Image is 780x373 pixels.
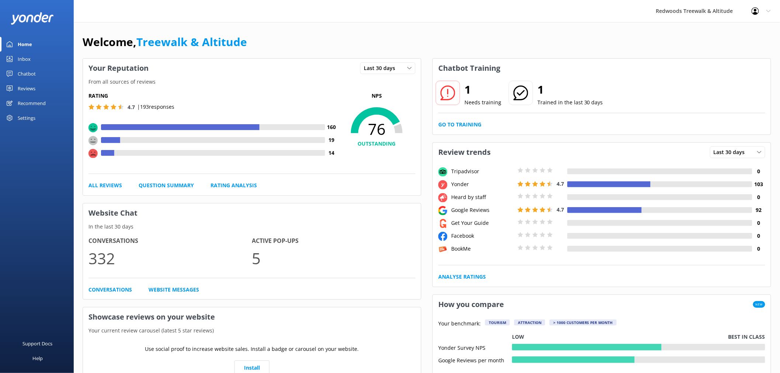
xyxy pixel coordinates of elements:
[88,236,252,246] h4: Conversations
[252,236,416,246] h4: Active Pop-ups
[752,167,765,175] h4: 0
[88,246,252,271] p: 332
[433,295,509,314] h3: How you compare
[18,111,35,125] div: Settings
[752,245,765,253] h4: 0
[83,33,247,51] h1: Welcome,
[18,37,32,52] div: Home
[32,351,43,366] div: Help
[438,356,512,363] div: Google Reviews per month
[83,59,154,78] h3: Your Reputation
[433,59,506,78] h3: Chatbot Training
[537,81,603,98] h2: 1
[83,78,421,86] p: From all sources of reviews
[325,123,338,131] h4: 160
[83,327,421,335] p: Your current review carousel (latest 5 star reviews)
[557,206,564,213] span: 4.7
[137,103,174,111] p: | 193 responses
[88,286,132,294] a: Conversations
[210,181,257,189] a: Rating Analysis
[18,96,46,111] div: Recommend
[752,219,765,227] h4: 0
[512,333,524,341] p: Low
[145,345,359,353] p: Use social proof to increase website sales. Install a badge or carousel on your website.
[136,34,247,49] a: Treewalk & Altitude
[449,219,516,227] div: Get Your Guide
[433,143,496,162] h3: Review trends
[438,121,481,129] a: Go to Training
[88,92,338,100] h5: Rating
[464,81,501,98] h2: 1
[449,167,516,175] div: Tripadvisor
[88,181,122,189] a: All Reviews
[557,180,564,187] span: 4.7
[449,193,516,201] div: Heard by staff
[714,148,749,156] span: Last 30 days
[338,140,415,148] h4: OUTSTANDING
[485,320,510,325] div: Tourism
[83,203,421,223] h3: Website Chat
[537,98,603,107] p: Trained in the last 30 days
[325,149,338,157] h4: 14
[728,333,765,341] p: Best in class
[752,206,765,214] h4: 92
[550,320,617,325] div: > 1000 customers per month
[252,246,416,271] p: 5
[325,136,338,144] h4: 19
[139,181,194,189] a: Question Summary
[18,66,36,81] div: Chatbot
[449,245,516,253] div: BookMe
[11,12,53,24] img: yonder-white-logo.png
[449,232,516,240] div: Facebook
[83,307,421,327] h3: Showcase reviews on your website
[752,193,765,201] h4: 0
[464,98,501,107] p: Needs training
[23,336,53,351] div: Support Docs
[338,120,415,138] span: 76
[364,64,400,72] span: Last 30 days
[438,344,512,351] div: Yonder Survey NPS
[752,232,765,240] h4: 0
[449,206,516,214] div: Google Reviews
[128,104,135,111] span: 4.7
[753,301,765,308] span: New
[449,180,516,188] div: Yonder
[338,92,415,100] p: NPS
[438,273,486,281] a: Analyse Ratings
[752,180,765,188] h4: 103
[18,81,35,96] div: Reviews
[438,320,481,328] p: Your benchmark:
[18,52,31,66] div: Inbox
[149,286,199,294] a: Website Messages
[514,320,545,325] div: Attraction
[83,223,421,231] p: In the last 30 days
